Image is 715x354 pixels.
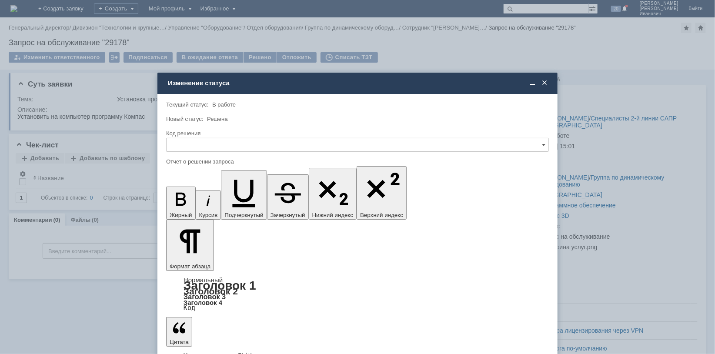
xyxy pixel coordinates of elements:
button: Зачеркнутый [267,174,309,220]
div: Формат абзаца [166,277,549,311]
button: Жирный [166,187,196,220]
button: Цитата [166,317,192,347]
div: Отчет о решении запроса [166,159,547,164]
span: Решена [207,116,227,122]
button: Верхний индекс [357,166,407,220]
div: Изменение статуса [168,79,549,87]
span: Закрыть [540,79,549,87]
span: Свернуть (Ctrl + M) [528,79,537,87]
a: Код [184,304,195,312]
a: Заголовок 3 [184,293,226,301]
button: Нижний индекс [309,168,357,220]
span: Цитата [170,339,189,345]
span: Формат абзаца [170,263,210,270]
span: Курсив [199,212,218,218]
button: Подчеркнутый [221,170,267,220]
a: Заголовок 4 [184,299,222,306]
span: Нижний индекс [312,212,354,218]
label: Новый статус: [166,116,204,122]
span: В работе [212,101,236,108]
span: Зачеркнутый [271,212,305,218]
span: Верхний индекс [360,212,403,218]
a: Заголовок 2 [184,286,238,296]
div: Код решения [166,130,547,136]
label: Текущий статус: [166,101,208,108]
button: Формат абзаца [166,220,214,271]
button: Курсив [196,190,221,220]
span: Подчеркнутый [224,212,263,218]
a: Нормальный [184,276,223,284]
a: Заголовок 1 [184,279,256,292]
span: Жирный [170,212,192,218]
